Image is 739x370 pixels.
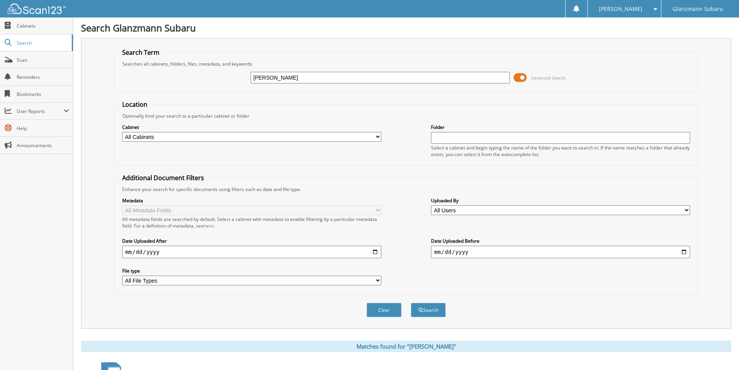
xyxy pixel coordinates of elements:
label: Folder [431,124,690,130]
button: Search [411,303,446,317]
span: [PERSON_NAME] [599,7,642,11]
input: start [122,246,381,258]
span: User Reports [17,108,64,115]
div: Enhance your search for specific documents using filters such as date and file type. [118,186,694,193]
button: Clear [367,303,402,317]
div: Optionally limit your search to a particular cabinet or folder [118,113,694,119]
span: Glanzmann Subaru [673,7,723,11]
legend: Additional Document Filters [118,174,208,182]
span: Search [17,40,68,46]
span: Bookmarks [17,91,69,97]
img: scan123-logo-white.svg [8,3,66,14]
label: Cabinet [122,124,381,130]
label: Uploaded By [431,197,690,204]
label: Date Uploaded Before [431,238,690,244]
span: Reminders [17,74,69,80]
span: Announcements [17,142,69,149]
span: Advanced Search [531,75,566,81]
div: All metadata fields are searched by default. Select a cabinet with metadata to enable filtering b... [122,216,381,229]
div: Matches found for "[PERSON_NAME]" [81,340,731,352]
label: Metadata [122,197,381,204]
span: Scan [17,57,69,63]
div: Select a cabinet and begin typing the name of the folder you want to search in. If the name match... [431,144,690,158]
label: Date Uploaded After [122,238,381,244]
h1: Search Glanzmann Subaru [81,21,731,34]
span: Cabinets [17,23,69,29]
span: Help [17,125,69,132]
input: end [431,246,690,258]
div: Searches all cabinets, folders, files, metadata, and keywords [118,61,694,67]
legend: Location [118,100,151,109]
label: File type [122,268,381,274]
legend: Search Term [118,48,163,57]
a: here [204,222,214,229]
